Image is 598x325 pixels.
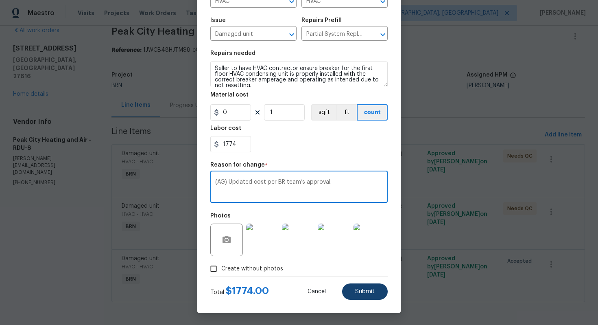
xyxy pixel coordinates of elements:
[210,213,231,219] h5: Photos
[295,283,339,300] button: Cancel
[226,286,269,296] span: $ 1774.00
[357,104,388,121] button: count
[210,162,265,168] h5: Reason for change
[210,287,269,296] div: Total
[286,29,297,40] button: Open
[336,104,357,121] button: ft
[308,289,326,295] span: Cancel
[210,61,388,87] textarea: Seller to have HVAC contractor ensure breaker for the first floor HVAC condensing unit is properl...
[377,29,388,40] button: Open
[215,179,383,196] textarea: (AG) Updated cost per BR team’s approval.
[210,92,249,98] h5: Material cost
[342,283,388,300] button: Submit
[210,18,226,23] h5: Issue
[355,289,375,295] span: Submit
[210,125,241,131] h5: Labor cost
[311,104,336,121] button: sqft
[221,265,283,273] span: Create without photos
[301,18,342,23] h5: Repairs Prefill
[210,51,255,56] h5: Repairs needed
